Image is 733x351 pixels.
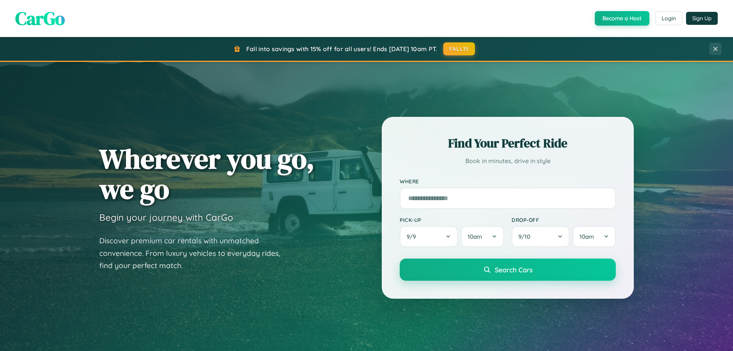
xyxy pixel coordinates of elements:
[15,6,65,31] span: CarGo
[468,233,482,240] span: 10am
[407,233,420,240] span: 9 / 9
[580,233,594,240] span: 10am
[99,235,290,272] p: Discover premium car rentals with unmatched convenience. From luxury vehicles to everyday rides, ...
[495,265,533,274] span: Search Cars
[686,12,718,25] button: Sign Up
[99,144,315,204] h1: Wherever you go, we go
[443,42,475,55] button: FALL15
[512,217,616,223] label: Drop-off
[400,155,616,167] p: Book in minutes, drive in style
[400,226,458,247] button: 9/9
[400,217,504,223] label: Pick-up
[595,11,649,26] button: Become a Host
[400,178,616,184] label: Where
[99,212,233,223] h3: Begin your journey with CarGo
[655,11,682,25] button: Login
[246,45,438,53] span: Fall into savings with 15% off for all users! Ends [DATE] 10am PT.
[461,226,504,247] button: 10am
[400,135,616,152] h2: Find Your Perfect Ride
[573,226,616,247] button: 10am
[518,233,534,240] span: 9 / 10
[512,226,570,247] button: 9/10
[400,259,616,281] button: Search Cars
